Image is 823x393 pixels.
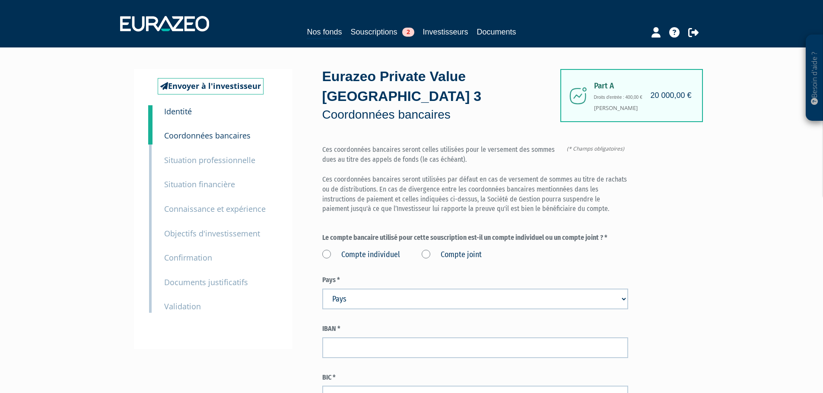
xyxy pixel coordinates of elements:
[567,145,628,152] span: (* Champs obligatoires)
[164,106,192,116] small: Identité
[322,145,628,214] p: Ces coordonnées bancaires seront celles utilisées pour le versement des sommes dues au titre des ...
[164,301,201,311] small: Validation
[477,26,516,38] a: Documents
[307,26,342,39] a: Nos fonds
[322,275,628,285] label: Pays *
[422,249,482,261] label: Compte joint
[402,28,414,37] span: 2
[423,26,468,38] a: Investisseurs
[560,69,703,122] div: [PERSON_NAME]
[148,105,153,123] a: 1
[322,373,628,383] label: BIC *
[594,95,689,100] h6: Droits d'entrée : 400,00 €
[158,78,264,94] a: Envoyer à l'investisseur
[164,130,251,141] small: Coordonnées bancaires
[322,67,560,123] div: Eurazeo Private Value [GEOGRAPHIC_DATA] 3
[810,39,820,117] p: Besoin d'aide ?
[322,106,560,123] p: Coordonnées bancaires
[350,26,414,38] a: Souscriptions2
[650,91,691,100] h4: 20 000,00 €
[322,324,628,334] label: IBAN *
[164,252,212,263] small: Confirmation
[148,118,153,145] a: 2
[164,179,235,189] small: Situation financière
[164,155,255,165] small: Situation professionnelle
[164,277,248,287] small: Documents justificatifs
[164,204,266,214] small: Connaissance et expérience
[322,249,400,261] label: Compte individuel
[322,233,628,243] label: Le compte bancaire utilisé pour cette souscription est-il un compte individuel ou un compte joint...
[164,228,260,239] small: Objectifs d'investissement
[120,16,209,31] img: 1732889491-logotype_eurazeo_blanc_rvb.png
[594,82,689,91] span: Part A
